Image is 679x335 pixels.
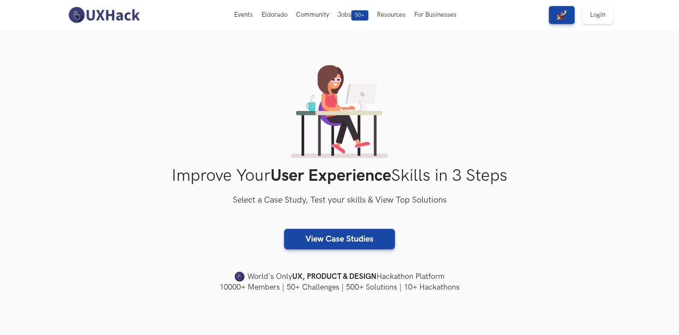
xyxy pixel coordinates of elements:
[66,194,614,207] h3: Select a Case Study, Test your skills & View Top Solutions
[270,166,391,186] strong: User Experience
[66,6,142,24] img: UXHack-logo.png
[234,271,245,282] img: uxhack-favicon-image.png
[351,10,368,21] span: 50+
[582,6,613,24] a: Login
[292,271,377,283] strong: UX, PRODUCT & DESIGN
[66,166,614,186] h1: Improve Your Skills in 3 Steps
[291,65,388,158] img: lady working on laptop
[66,282,614,293] h4: 10000+ Members | 50+ Challenges | 500+ Solutions | 10+ Hackathons
[284,229,395,249] a: View Case Studies
[66,271,614,283] h4: World's Only Hackathon Platform
[557,10,567,20] img: rocket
